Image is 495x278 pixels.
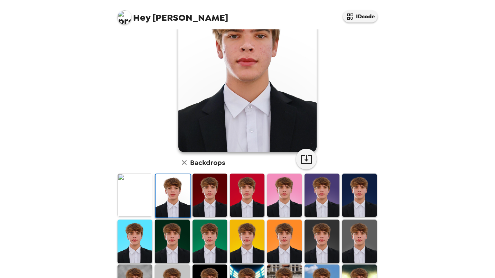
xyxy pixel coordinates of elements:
img: profile pic [118,10,131,24]
img: Original [118,174,152,217]
span: Hey [133,11,150,24]
h6: Backdrops [190,157,225,168]
span: [PERSON_NAME] [118,7,228,22]
button: IDcode [343,10,377,22]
